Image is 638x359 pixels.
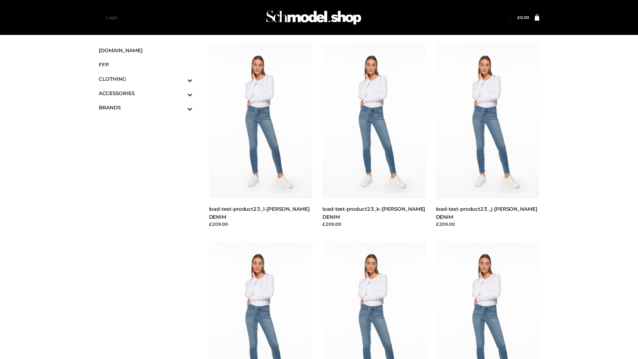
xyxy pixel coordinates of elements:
span: CLOTHING [99,75,192,83]
a: BRANDSToggle Submenu [99,100,192,115]
a: CLOTHINGToggle Submenu [99,72,192,86]
div: £209.00 [436,221,540,227]
a: FFP [99,58,192,72]
span: [DOMAIN_NAME] [99,47,192,54]
div: £209.00 [322,221,426,227]
span: FFP [99,61,192,68]
button: Toggle Submenu [169,100,192,115]
button: Toggle Submenu [169,72,192,86]
span: BRANDS [99,104,192,111]
a: [DOMAIN_NAME] [99,43,192,58]
a: Login [106,15,117,20]
button: Toggle Submenu [169,86,192,100]
a: ACCESSORIESToggle Submenu [99,86,192,100]
bdi: 0.00 [517,15,529,20]
img: Schmodel Admin 964 [264,4,364,31]
a: £0.00 [517,15,529,20]
div: £209.00 [209,221,313,227]
span: ACCESSORIES [99,89,192,97]
a: load-test-product23_j-[PERSON_NAME] DENIM [436,206,537,220]
a: load-test-product23_l-[PERSON_NAME] DENIM [209,206,310,220]
a: load-test-product23_k-[PERSON_NAME] DENIM [322,206,425,220]
span: £ [517,15,520,20]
